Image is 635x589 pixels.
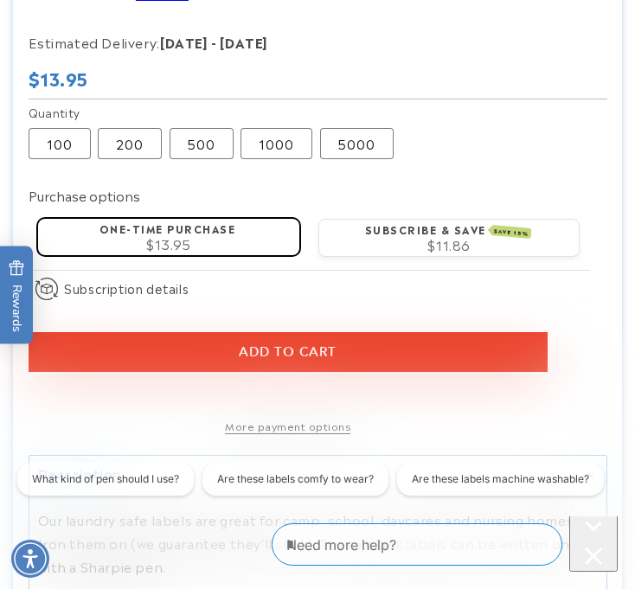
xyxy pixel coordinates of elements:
[64,278,189,298] span: Subscription details
[29,65,89,91] span: $13.95
[99,221,236,236] label: One-time purchase
[211,32,217,52] strong: -
[29,456,606,495] summary: Description
[241,128,312,159] label: 1000
[29,30,461,54] p: Estimated Delivery:
[220,32,268,52] strong: [DATE]
[29,332,548,372] button: Add to cart
[29,104,82,121] legend: Quantity
[239,344,337,360] span: Add to cart
[146,234,191,253] span: $13.95
[29,418,548,433] a: More payment options
[427,234,471,254] span: $11.86
[11,540,49,578] div: Accessibility Menu
[320,128,394,159] label: 5000
[365,221,531,237] label: Subscribe & save
[29,128,91,159] label: 100
[491,225,531,239] span: SAVE 15%
[9,259,25,331] span: Rewards
[160,32,208,52] strong: [DATE]
[29,185,140,205] label: Purchase options
[272,516,618,572] iframe: Gorgias Floating Chat
[98,128,162,159] label: 200
[170,128,234,159] label: 500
